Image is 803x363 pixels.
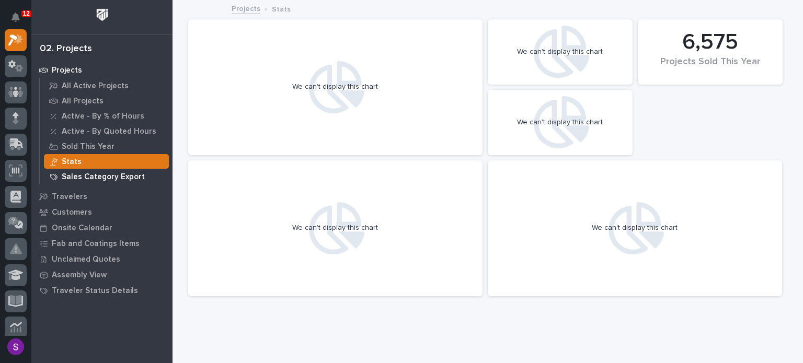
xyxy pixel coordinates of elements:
a: Onsite Calendar [31,220,173,236]
p: All Active Projects [62,81,129,91]
a: Projects [232,2,260,14]
p: Stats [272,3,291,14]
p: All Projects [62,97,104,106]
a: Active - By % of Hours [40,109,173,123]
a: Sales Category Export [40,169,173,184]
a: All Active Projects [40,78,173,93]
div: We can't display this chart [292,224,378,232]
p: Active - By % of Hours [62,112,144,121]
a: Sold This Year [40,139,173,154]
a: Assembly View [31,267,173,283]
div: 6,575 [656,29,765,55]
p: Travelers [52,192,87,202]
button: users-avatar [5,336,27,358]
a: Stats [40,154,173,169]
a: Active - By Quoted Hours [40,124,173,138]
img: Workspace Logo [93,5,112,25]
p: Onsite Calendar [52,224,112,233]
a: Traveler Status Details [31,283,173,298]
a: Fab and Coatings Items [31,236,173,251]
button: Notifications [5,6,27,28]
p: Unclaimed Quotes [52,255,120,264]
div: We can't display this chart [517,48,603,56]
p: Sold This Year [62,142,114,151]
a: All Projects [40,93,173,108]
p: Sales Category Export [62,172,145,182]
p: Projects [52,66,82,75]
a: Customers [31,204,173,220]
div: We can't display this chart [592,224,678,232]
p: Stats [62,157,82,167]
a: Unclaimed Quotes [31,251,173,267]
div: 02. Projects [40,43,92,55]
p: Fab and Coatings Items [52,239,140,249]
p: Active - By Quoted Hours [62,127,156,136]
a: Projects [31,62,173,78]
p: Customers [52,208,92,217]
p: 12 [23,10,30,17]
div: We can't display this chart [292,83,378,91]
a: Travelers [31,189,173,204]
p: Traveler Status Details [52,286,138,296]
p: Assembly View [52,271,107,280]
div: Projects Sold This Year [656,56,765,78]
div: We can't display this chart [517,118,603,127]
div: Notifications12 [13,13,27,29]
